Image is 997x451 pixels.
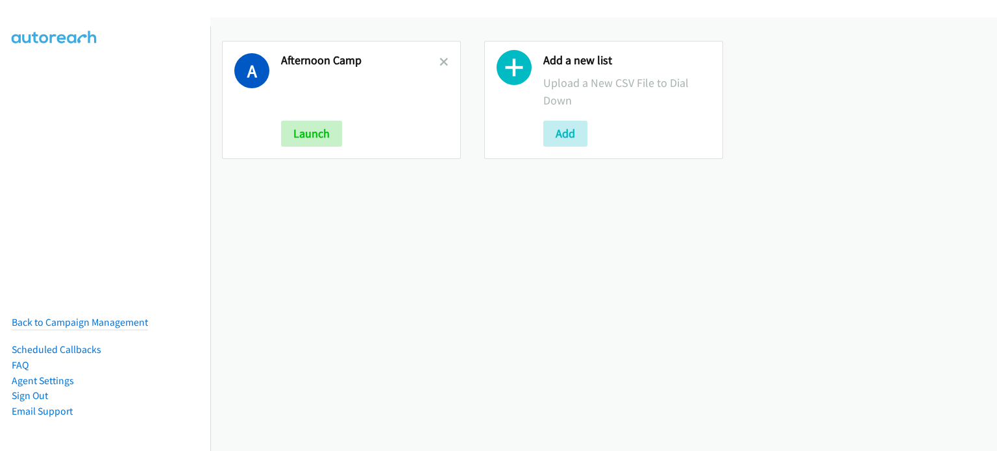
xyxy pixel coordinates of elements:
[543,121,587,147] button: Add
[281,121,342,147] button: Launch
[12,374,74,387] a: Agent Settings
[12,316,148,328] a: Back to Campaign Management
[234,53,269,88] h1: A
[12,389,48,402] a: Sign Out
[12,343,101,356] a: Scheduled Callbacks
[543,53,711,68] h2: Add a new list
[281,53,439,68] h2: Afternoon Camp
[12,359,29,371] a: FAQ
[543,74,711,109] p: Upload a New CSV File to Dial Down
[12,405,73,417] a: Email Support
